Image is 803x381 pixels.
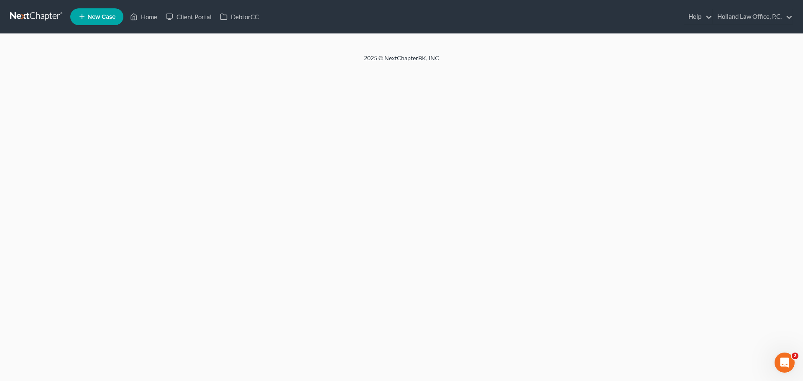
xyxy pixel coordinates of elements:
a: Holland Law Office, P.C. [713,9,793,24]
iframe: Intercom live chat [775,353,795,373]
a: DebtorCC [216,9,263,24]
a: Help [684,9,712,24]
span: 2 [792,353,798,359]
div: 2025 © NextChapterBK, INC [163,54,640,69]
new-legal-case-button: New Case [70,8,123,25]
a: Client Portal [161,9,216,24]
a: Home [126,9,161,24]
